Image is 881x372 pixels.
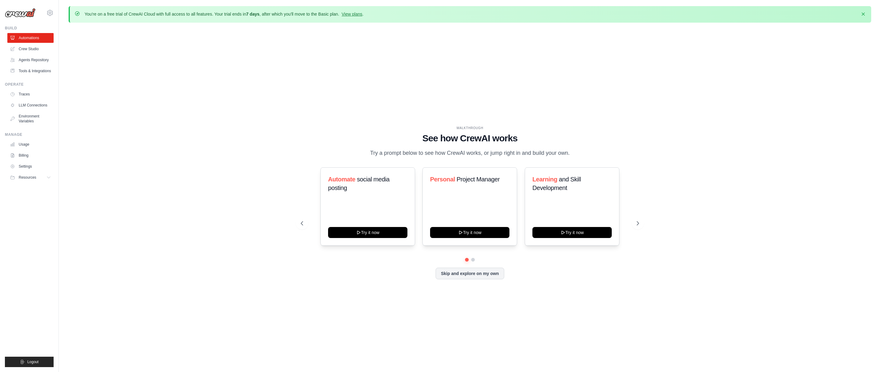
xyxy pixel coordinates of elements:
[430,176,455,183] span: Personal
[7,44,54,54] a: Crew Studio
[7,33,54,43] a: Automations
[7,162,54,171] a: Settings
[532,176,557,183] span: Learning
[301,126,639,130] div: WALKTHROUGH
[328,227,407,238] button: Try it now
[532,176,581,191] span: and Skill Development
[7,151,54,160] a: Billing
[7,139,54,149] a: Usage
[19,175,36,180] span: Resources
[301,133,639,144] h1: See how CrewAI works
[5,132,54,137] div: Manage
[7,100,54,110] a: LLM Connections
[7,173,54,182] button: Resources
[430,227,509,238] button: Try it now
[7,66,54,76] a: Tools & Integrations
[7,89,54,99] a: Traces
[85,11,364,17] p: You're on a free trial of CrewAI Cloud with full access to all features. Your trial ends in , aft...
[532,227,612,238] button: Try it now
[436,268,504,279] button: Skip and explore on my own
[5,8,36,17] img: Logo
[5,357,54,367] button: Logout
[328,176,355,183] span: Automate
[7,55,54,65] a: Agents Repository
[342,12,362,17] a: View plans
[27,359,39,364] span: Logout
[328,176,390,191] span: social media posting
[367,149,573,158] p: Try a prompt below to see how CrewAI works, or jump right in and build your own.
[5,82,54,87] div: Operate
[246,12,259,17] strong: 7 days
[457,176,500,183] span: Project Manager
[7,111,54,126] a: Environment Variables
[5,26,54,31] div: Build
